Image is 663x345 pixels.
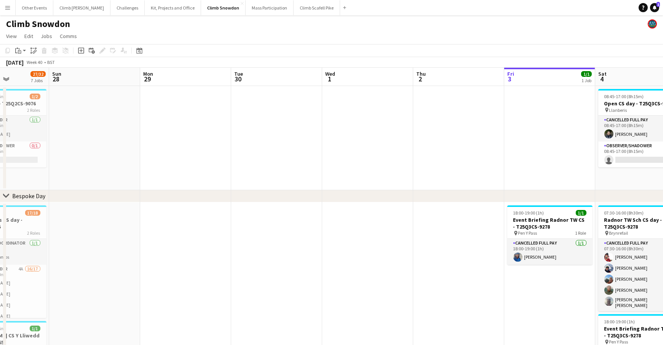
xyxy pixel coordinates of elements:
[506,75,514,83] span: 3
[27,230,40,236] span: 2 Roles
[657,2,660,7] span: 1
[52,70,61,77] span: Sun
[575,230,586,236] span: 1 Role
[30,94,40,99] span: 1/2
[234,70,243,77] span: Tue
[604,319,635,324] span: 18:00-19:00 (1h)
[518,230,537,236] span: Pen Y Pass
[609,339,628,345] span: Pen Y Pass
[604,94,644,99] span: 08:45-17:00 (8h15m)
[41,33,52,40] span: Jobs
[30,71,46,77] span: 27/32
[57,31,80,41] a: Comms
[325,70,335,77] span: Wed
[53,0,110,15] button: Climb [PERSON_NAME]
[294,0,340,15] button: Climb Scafell Pike
[650,3,659,12] a: 1
[246,0,294,15] button: Mass Participation
[609,107,627,113] span: Llanberis
[27,107,40,113] span: 2 Roles
[507,205,593,265] app-job-card: 18:00-19:00 (1h)1/1Event Briefing Radnor TW CS - T25Q3CS-9278 Pen Y Pass1 RoleCancelled full pay1...
[145,0,201,15] button: Kit, Projects and Office
[51,75,61,83] span: 28
[604,210,644,216] span: 07:30-16:00 (8h30m)
[201,0,246,15] button: Climb Snowdon
[609,230,628,236] span: Brynrefail
[6,33,17,40] span: View
[30,326,40,331] span: 1/1
[6,59,24,66] div: [DATE]
[507,239,593,265] app-card-role: Cancelled full pay1/118:00-19:00 (1h)[PERSON_NAME]
[507,70,514,77] span: Fri
[143,70,153,77] span: Mon
[12,192,45,200] div: Bespoke Day
[6,18,70,30] h1: Climb Snowdon
[16,0,53,15] button: Other Events
[142,75,153,83] span: 29
[582,78,591,83] div: 1 Job
[38,31,55,41] a: Jobs
[47,59,55,65] div: BST
[507,216,593,230] h3: Event Briefing Radnor TW CS - T25Q3CS-9278
[415,75,426,83] span: 2
[233,75,243,83] span: 30
[31,78,45,83] div: 7 Jobs
[581,71,592,77] span: 1/1
[25,59,44,65] span: Week 40
[513,210,544,216] span: 18:00-19:00 (1h)
[416,70,426,77] span: Thu
[597,75,607,83] span: 4
[60,33,77,40] span: Comms
[25,210,40,216] span: 17/18
[576,210,586,216] span: 1/1
[24,33,33,40] span: Edit
[598,70,607,77] span: Sat
[3,31,20,41] a: View
[648,19,657,29] app-user-avatar: Staff RAW Adventures
[324,75,335,83] span: 1
[110,0,145,15] button: Challenges
[21,31,36,41] a: Edit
